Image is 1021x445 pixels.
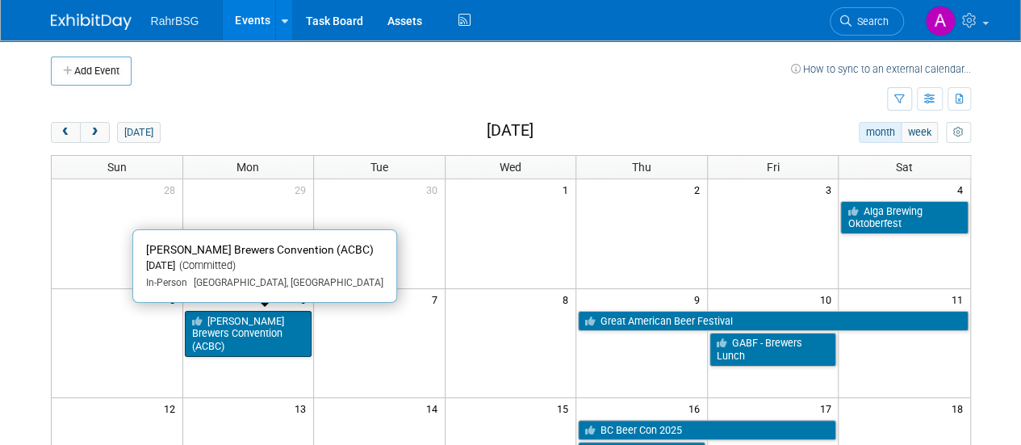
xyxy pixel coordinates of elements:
[950,289,970,309] span: 11
[946,122,970,143] button: myCustomButton
[555,398,575,418] span: 15
[687,398,707,418] span: 16
[185,311,312,357] a: [PERSON_NAME] Brewers Convention (ACBC)
[953,128,964,138] i: Personalize Calendar
[709,333,837,366] a: GABF - Brewers Lunch
[175,259,236,271] span: (Committed)
[901,122,938,143] button: week
[162,398,182,418] span: 12
[107,161,127,174] span: Sun
[187,277,383,288] span: [GEOGRAPHIC_DATA], [GEOGRAPHIC_DATA]
[840,201,968,234] a: Alga Brewing Oktoberfest
[859,122,902,143] button: month
[162,179,182,199] span: 28
[236,161,259,174] span: Mon
[852,15,889,27] span: Search
[117,122,160,143] button: [DATE]
[486,122,533,140] h2: [DATE]
[693,289,707,309] span: 9
[561,289,575,309] span: 8
[818,398,838,418] span: 17
[51,14,132,30] img: ExhibitDay
[818,289,838,309] span: 10
[80,122,110,143] button: next
[950,398,970,418] span: 18
[425,179,445,199] span: 30
[51,57,132,86] button: Add Event
[956,179,970,199] span: 4
[151,15,199,27] span: RahrBSG
[293,179,313,199] span: 29
[370,161,388,174] span: Tue
[896,161,913,174] span: Sat
[51,122,81,143] button: prev
[925,6,956,36] img: Ashley Grotewold
[293,398,313,418] span: 13
[693,179,707,199] span: 2
[146,243,374,256] span: [PERSON_NAME] Brewers Convention (ACBC)
[146,259,383,273] div: [DATE]
[430,289,445,309] span: 7
[425,398,445,418] span: 14
[830,7,904,36] a: Search
[578,311,968,332] a: Great American Beer Festival
[791,63,971,75] a: How to sync to an external calendar...
[823,179,838,199] span: 3
[578,420,836,441] a: BC Beer Con 2025
[561,179,575,199] span: 1
[146,277,187,288] span: In-Person
[500,161,521,174] span: Wed
[767,161,780,174] span: Fri
[632,161,651,174] span: Thu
